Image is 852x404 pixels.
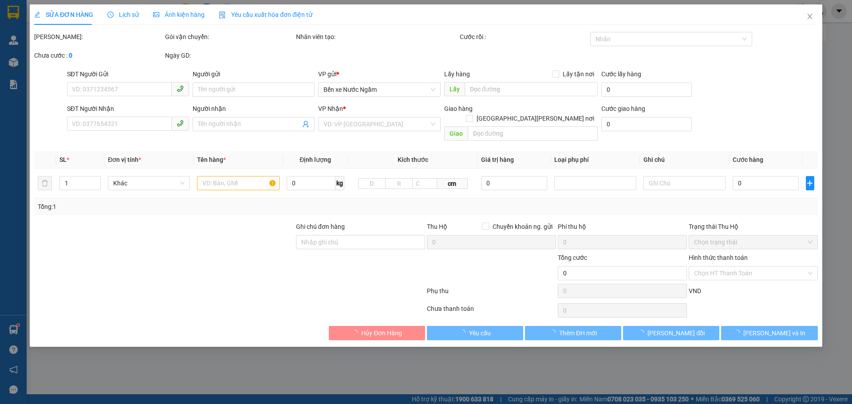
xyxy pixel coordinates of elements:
div: SĐT Người Nhận [67,104,189,114]
span: Đơn vị tính [108,156,142,163]
span: picture [153,12,159,18]
input: Cước giao hàng [601,117,692,131]
button: delete [38,176,52,190]
th: Ghi chú [640,151,729,169]
div: VP gửi [319,69,441,79]
span: [PERSON_NAME] và In [743,328,805,338]
input: D [358,178,386,189]
div: [PERSON_NAME]: [34,32,163,42]
button: Close [797,4,822,29]
span: Giá trị hàng [481,156,514,163]
button: [PERSON_NAME] đổi [623,326,719,340]
span: Chuyển khoản ng. gửi [489,222,556,231]
span: VND [689,287,701,294]
span: Chọn trạng thái [694,235,813,249]
span: user-add [303,121,310,128]
span: Cước hàng [733,156,764,163]
label: Cước giao hàng [601,105,645,112]
span: SỬA ĐƠN HÀNG [34,11,93,18]
span: Lấy hàng [444,71,470,78]
span: [PERSON_NAME] đổi [648,328,705,338]
span: edit [34,12,40,18]
span: Kích thước [398,156,428,163]
input: Cước lấy hàng [601,82,692,97]
div: Người gửi [193,69,315,79]
button: Thêm ĐH mới [525,326,621,340]
div: Chưa thanh toán [426,304,557,319]
span: Hủy Đơn Hàng [361,328,402,338]
div: Trạng thái Thu Hộ [689,222,818,231]
span: Tổng cước [558,254,587,261]
span: kg [335,176,344,190]
button: Hủy Đơn Hàng [329,326,425,340]
input: C [412,178,437,189]
div: SĐT Người Gửi [67,69,189,79]
div: Nhân viên tạo: [296,32,458,42]
div: Người nhận [193,104,315,114]
button: plus [806,176,814,190]
div: Tổng: 1 [38,202,329,212]
span: loading [734,329,743,336]
span: Lịch sử [107,11,139,18]
div: Phụ thu [426,286,557,302]
span: Lấy tận nơi [559,69,598,79]
span: Ảnh kiện hàng [153,11,205,18]
span: loading [638,329,648,336]
span: [GEOGRAPHIC_DATA][PERSON_NAME] nơi [473,114,598,123]
span: Giao [444,126,468,141]
label: Ghi chú đơn hàng [296,223,345,230]
input: Dọc đường [465,82,598,96]
input: R [385,178,413,189]
input: VD: Bàn, Ghế [197,176,280,190]
input: Ghi chú đơn hàng [296,235,425,249]
div: Cước rồi : [460,32,589,42]
span: Lấy [444,82,465,96]
span: Yêu cầu [469,328,491,338]
img: icon [219,12,226,19]
div: Chưa cước : [34,51,163,60]
span: Tên hàng [197,156,226,163]
span: phone [177,85,184,92]
span: Thu Hộ [427,223,447,230]
span: clock-circle [107,12,114,18]
span: VP Nhận [319,105,343,112]
div: Ngày GD: [165,51,294,60]
span: SL [59,156,67,163]
span: phone [177,120,184,127]
button: [PERSON_NAME] và In [722,326,818,340]
span: Bến xe Nước Ngầm [324,83,435,96]
span: cm [437,178,467,189]
span: loading [459,329,469,336]
span: Định lượng [300,156,331,163]
span: Giao hàng [444,105,473,112]
b: 0 [69,52,72,59]
input: Ghi Chú [643,176,726,190]
span: Khác [114,177,185,190]
th: Loại phụ phí [551,151,640,169]
button: Yêu cầu [427,326,523,340]
div: Gói vận chuyển: [165,32,294,42]
span: Yêu cầu xuất hóa đơn điện tử [219,11,312,18]
label: Hình thức thanh toán [689,254,748,261]
span: close [806,13,813,20]
span: loading [351,329,361,336]
span: loading [549,329,559,336]
label: Cước lấy hàng [601,71,641,78]
div: Phí thu hộ [558,222,687,235]
input: Dọc đường [468,126,598,141]
span: plus [806,180,814,187]
span: Thêm ĐH mới [559,328,597,338]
